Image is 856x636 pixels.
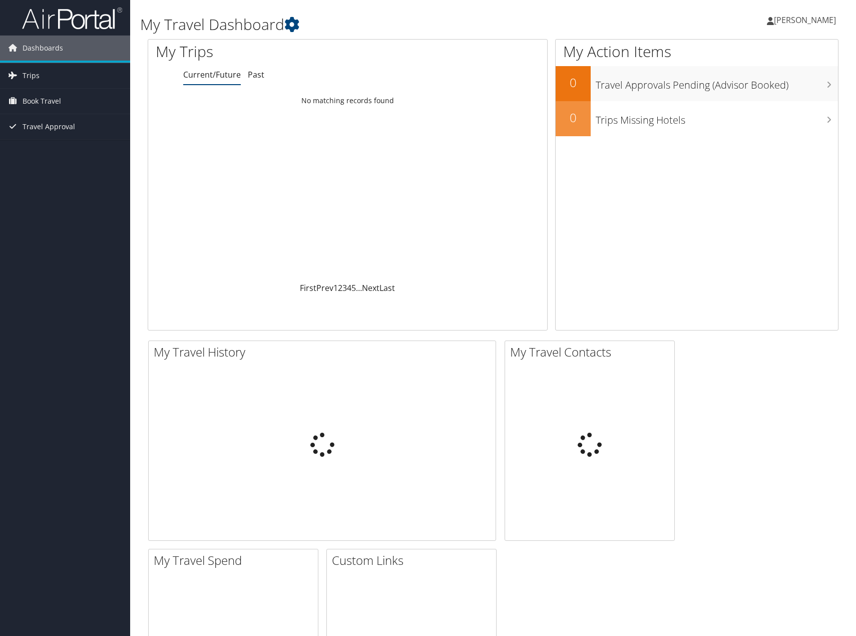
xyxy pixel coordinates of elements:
[596,108,838,127] h3: Trips Missing Hotels
[332,552,496,569] h2: Custom Links
[596,73,838,92] h3: Travel Approvals Pending (Advisor Booked)
[154,552,318,569] h2: My Travel Spend
[556,101,838,136] a: 0Trips Missing Hotels
[23,114,75,139] span: Travel Approval
[156,41,373,62] h1: My Trips
[333,282,338,293] a: 1
[154,344,496,361] h2: My Travel History
[351,282,356,293] a: 5
[183,69,241,80] a: Current/Future
[510,344,674,361] h2: My Travel Contacts
[362,282,379,293] a: Next
[148,92,547,110] td: No matching records found
[23,89,61,114] span: Book Travel
[556,41,838,62] h1: My Action Items
[316,282,333,293] a: Prev
[300,282,316,293] a: First
[22,7,122,30] img: airportal-logo.png
[342,282,347,293] a: 3
[556,66,838,101] a: 0Travel Approvals Pending (Advisor Booked)
[774,15,836,26] span: [PERSON_NAME]
[23,36,63,61] span: Dashboards
[248,69,264,80] a: Past
[556,109,591,126] h2: 0
[356,282,362,293] span: …
[767,5,846,35] a: [PERSON_NAME]
[379,282,395,293] a: Last
[338,282,342,293] a: 2
[23,63,40,88] span: Trips
[556,74,591,91] h2: 0
[140,14,611,35] h1: My Travel Dashboard
[347,282,351,293] a: 4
